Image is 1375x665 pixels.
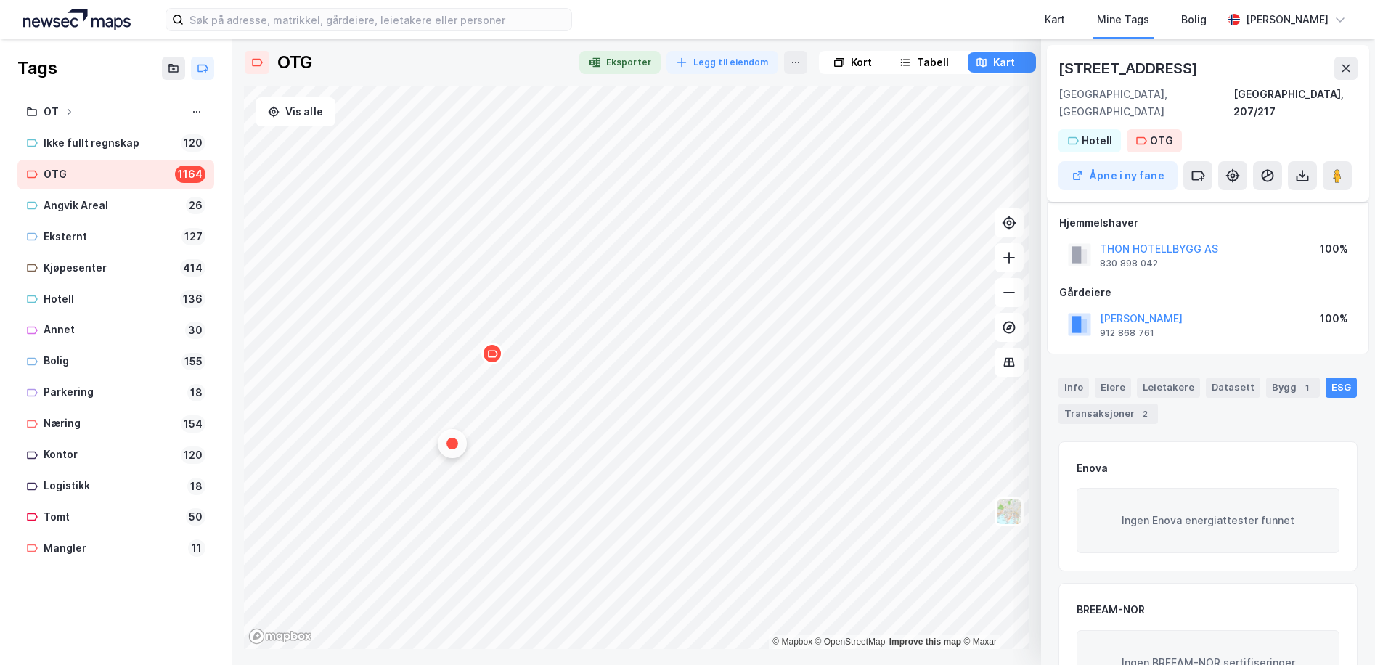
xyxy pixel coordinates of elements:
[1137,378,1200,398] div: Leietakere
[1058,86,1233,121] div: [GEOGRAPHIC_DATA], [GEOGRAPHIC_DATA]
[44,352,176,370] div: Bolig
[44,383,181,401] div: Parkering
[1320,310,1348,327] div: 100%
[993,54,1015,71] div: Kart
[181,415,205,433] div: 154
[187,384,205,401] div: 18
[181,228,205,245] div: 127
[1100,327,1154,339] div: 912 868 761
[772,637,812,647] a: Mapbox
[815,637,886,647] a: OpenStreetMap
[963,637,997,647] a: Maxar
[1299,380,1314,395] div: 1
[44,477,181,495] div: Logistikk
[17,57,57,80] div: Tags
[44,290,174,309] div: Hotell
[1097,11,1149,28] div: Mine Tags
[44,103,59,121] div: OT
[17,191,214,221] a: Angvik Areal26
[44,415,175,433] div: Næring
[44,508,180,526] div: Tomt
[1100,258,1158,269] div: 830 898 042
[1266,378,1320,398] div: Bygg
[1302,595,1375,665] div: Kontrollprogram for chat
[1326,378,1357,398] div: ESG
[1206,378,1260,398] div: Datasett
[1059,284,1357,301] div: Gårdeiere
[44,259,174,277] div: Kjøpesenter
[277,51,312,74] div: OTG
[1150,132,1173,150] div: OTG
[17,378,214,407] a: Parkering18
[17,471,214,501] a: Logistikk18
[1246,11,1329,28] div: [PERSON_NAME]
[17,160,214,189] a: OTG1164
[446,438,458,449] div: Map marker
[1082,132,1112,150] div: Hotell
[44,539,182,558] div: Mangler
[187,478,205,495] div: 18
[1181,11,1207,28] div: Bolig
[186,197,205,214] div: 26
[23,9,131,30] img: logo.a4113a55bc3d86da70a041830d287a7e.svg
[180,290,205,308] div: 136
[180,259,205,277] div: 414
[17,285,214,314] a: Hotell136
[1138,407,1152,421] div: 2
[181,134,205,152] div: 120
[256,97,335,126] button: Vis alle
[917,54,949,71] div: Tabell
[1058,161,1178,190] button: Åpne i ny fane
[44,134,175,152] div: Ikke fullt regnskap
[481,343,503,364] div: Map marker
[666,51,778,74] button: Legg til eiendom
[1302,595,1375,665] iframe: Chat Widget
[1077,488,1339,553] div: Ingen Enova energiattester funnet
[1058,404,1158,424] div: Transaksjoner
[17,440,214,470] a: Kontor120
[17,222,214,252] a: Eksternt127
[17,253,214,283] a: Kjøpesenter414
[181,446,205,464] div: 120
[185,322,205,339] div: 30
[1058,57,1201,80] div: [STREET_ADDRESS]
[17,315,214,345] a: Annet30
[889,637,961,647] a: Improve this map
[1045,11,1065,28] div: Kart
[17,534,214,563] a: Mangler11
[1059,214,1357,232] div: Hjemmelshaver
[17,409,214,438] a: Næring154
[1077,460,1108,477] div: Enova
[44,197,180,215] div: Angvik Areal
[851,54,872,71] div: Kort
[44,166,169,184] div: OTG
[186,508,205,526] div: 50
[44,446,175,464] div: Kontor
[1058,378,1089,398] div: Info
[17,128,214,158] a: Ikke fullt regnskap120
[44,228,176,246] div: Eksternt
[995,498,1023,526] img: Z
[175,166,205,183] div: 1164
[188,539,205,557] div: 11
[244,86,1029,649] canvas: Map
[184,9,571,30] input: Søk på adresse, matrikkel, gårdeiere, leietakere eller personer
[17,346,214,376] a: Bolig155
[248,628,312,645] a: Mapbox homepage
[1320,240,1348,258] div: 100%
[17,502,214,532] a: Tomt50
[1233,86,1358,121] div: [GEOGRAPHIC_DATA], 207/217
[579,51,661,74] button: Eksporter
[1077,601,1145,619] div: BREEAM-NOR
[1095,378,1131,398] div: Eiere
[44,321,179,339] div: Annet
[181,353,205,370] div: 155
